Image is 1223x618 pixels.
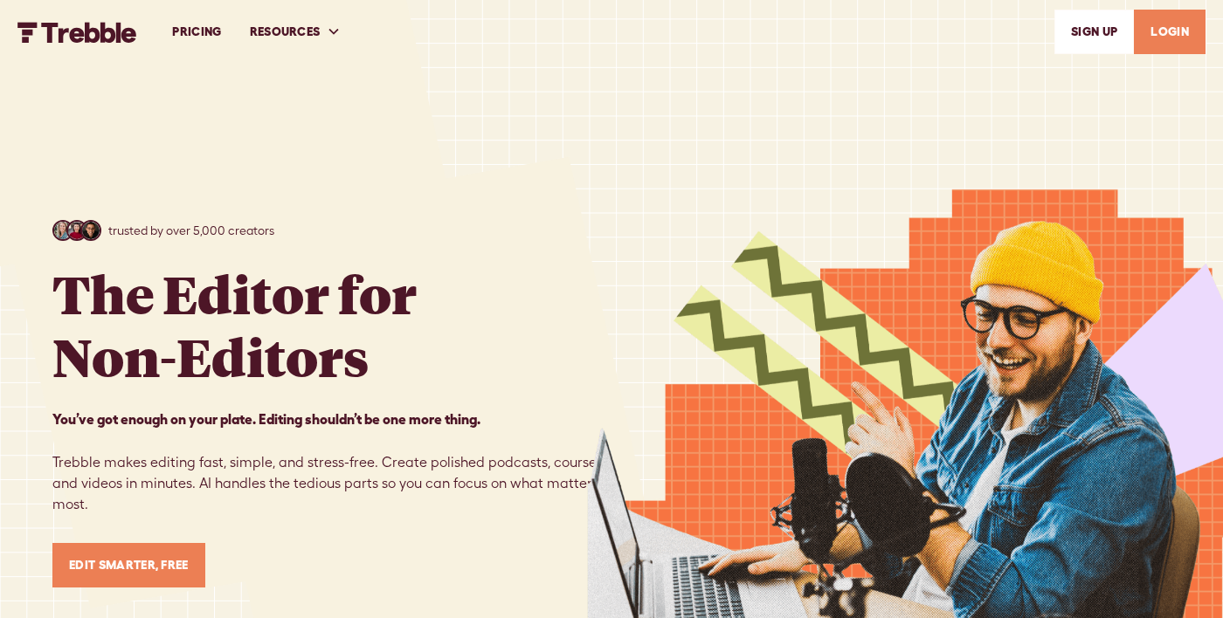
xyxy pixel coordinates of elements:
[52,543,205,587] a: Edit Smarter, Free
[1054,10,1134,54] a: SIGn UP
[236,2,356,62] div: RESOURCES
[17,22,137,43] img: Trebble FM Logo
[52,411,480,427] strong: You’ve got enough on your plate. Editing shouldn’t be one more thing. ‍
[158,2,235,62] a: PRICING
[108,222,274,240] p: trusted by over 5,000 creators
[250,23,321,41] div: RESOURCES
[17,20,137,42] a: home
[1134,10,1206,54] a: LOGIN
[52,262,417,388] h1: The Editor for Non-Editors
[52,409,611,515] p: Trebble makes editing fast, simple, and stress-free. Create polished podcasts, courses, and video...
